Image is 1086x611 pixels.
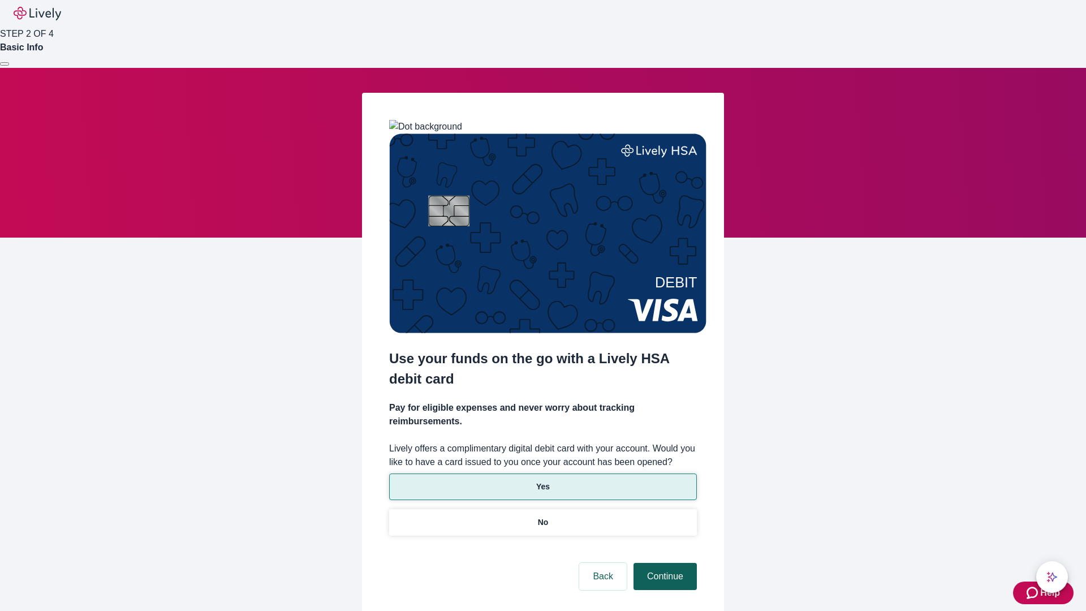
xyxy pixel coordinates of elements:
button: No [389,509,697,536]
h4: Pay for eligible expenses and never worry about tracking reimbursements. [389,401,697,428]
button: Yes [389,474,697,500]
h2: Use your funds on the go with a Lively HSA debit card [389,348,697,389]
img: Lively [14,7,61,20]
svg: Lively AI Assistant [1046,571,1058,583]
button: Back [579,563,627,590]
label: Lively offers a complimentary digital debit card with your account. Would you like to have a card... [389,442,697,469]
p: No [538,517,549,528]
button: chat [1036,561,1068,593]
img: Dot background [389,120,462,134]
svg: Zendesk support icon [1027,586,1040,600]
p: Yes [536,481,550,493]
img: Debit card [389,134,706,333]
button: Continue [633,563,697,590]
button: Zendesk support iconHelp [1013,582,1074,604]
span: Help [1040,586,1060,600]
